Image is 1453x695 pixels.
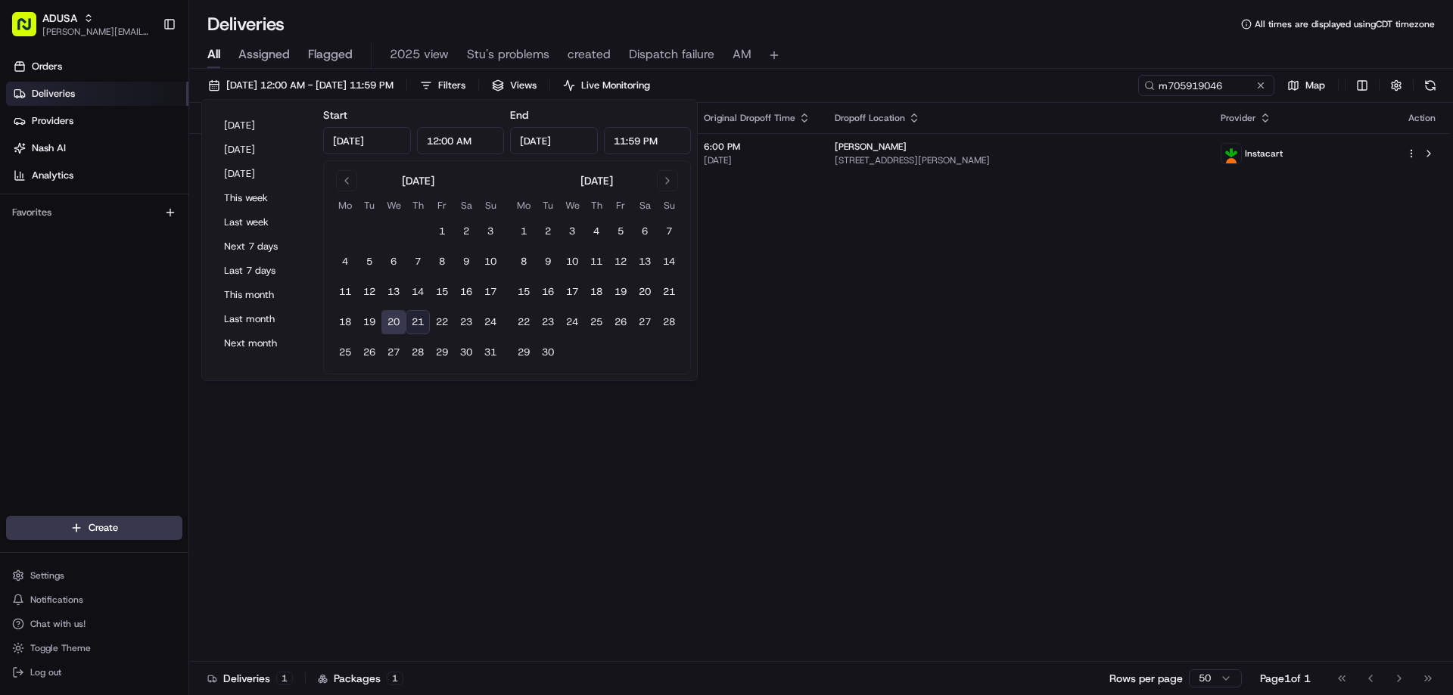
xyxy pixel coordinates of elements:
span: Providers [32,114,73,128]
button: 28 [657,310,681,334]
button: 21 [657,280,681,304]
th: Tuesday [536,197,560,213]
button: Go to next month [657,170,678,191]
button: Map [1280,75,1332,96]
button: 8 [512,250,536,274]
th: Friday [608,197,633,213]
span: Assigned [238,45,290,64]
div: Action [1406,112,1438,124]
button: [DATE] [217,139,308,160]
button: 20 [633,280,657,304]
div: We're available if you need us! [51,160,191,172]
div: 📗 [15,221,27,233]
button: ADUSA[PERSON_NAME][EMAIL_ADDRESS][PERSON_NAME][DOMAIN_NAME] [6,6,157,42]
button: 18 [333,310,357,334]
div: Deliveries [207,671,293,686]
button: [PERSON_NAME][EMAIL_ADDRESS][PERSON_NAME][DOMAIN_NAME] [42,26,151,38]
th: Monday [333,197,357,213]
th: Sunday [478,197,502,213]
button: 4 [584,219,608,244]
button: Settings [6,565,182,586]
button: Chat with us! [6,613,182,634]
p: Welcome 👋 [15,61,275,85]
span: [DATE] [704,154,811,166]
button: 13 [633,250,657,274]
span: Flagged [308,45,353,64]
button: 15 [430,280,454,304]
button: 20 [381,310,406,334]
label: End [510,108,528,122]
span: Deliveries [32,87,75,101]
button: 7 [406,250,430,274]
button: 22 [512,310,536,334]
button: [DATE] [217,115,308,136]
img: 1736555255976-a54dd68f-1ca7-489b-9aae-adbdc363a1c4 [15,144,42,172]
button: 28 [406,340,430,365]
span: Map [1305,79,1325,92]
button: 6 [633,219,657,244]
button: 30 [536,340,560,365]
th: Saturday [454,197,478,213]
span: Original Dropoff Time [704,112,795,124]
span: All times are displayed using CDT timezone [1255,18,1435,30]
span: Create [89,521,118,535]
button: 2 [536,219,560,244]
input: Date [510,127,598,154]
button: 21 [406,310,430,334]
button: 4 [333,250,357,274]
span: Toggle Theme [30,642,91,654]
button: 25 [584,310,608,334]
button: 12 [357,280,381,304]
button: 19 [357,310,381,334]
span: Instacart [1245,147,1283,160]
button: 7 [657,219,681,244]
img: profile_instacart_ahold_partner.png [1221,144,1241,163]
div: 1 [276,672,293,685]
button: Go to previous month [336,170,357,191]
button: 17 [560,280,584,304]
a: 💻API Documentation [122,213,249,240]
button: 5 [357,250,381,274]
button: Log out [6,662,182,683]
label: Start [323,108,347,122]
a: Orders [6,54,188,79]
button: 14 [657,250,681,274]
div: [DATE] [580,173,613,188]
button: 1 [512,219,536,244]
button: 18 [584,280,608,304]
a: Deliveries [6,82,188,106]
span: [PERSON_NAME] [835,141,907,153]
button: Refresh [1420,75,1441,96]
span: [DATE] 12:00 AM - [DATE] 11:59 PM [226,79,394,92]
div: Packages [318,671,403,686]
div: 1 [387,672,403,685]
button: Views [485,75,543,96]
button: 23 [536,310,560,334]
input: Time [417,127,505,154]
a: Providers [6,109,188,133]
th: Sunday [657,197,681,213]
button: Last 7 days [217,260,308,281]
a: Analytics [6,163,188,188]
span: Nash AI [32,141,66,155]
button: 10 [478,250,502,274]
button: 6 [381,250,406,274]
a: Nash AI [6,136,188,160]
button: 9 [536,250,560,274]
button: 10 [560,250,584,274]
button: 13 [381,280,406,304]
th: Wednesday [381,197,406,213]
button: 30 [454,340,478,365]
button: Toggle Theme [6,638,182,659]
button: Start new chat [257,149,275,167]
button: 3 [478,219,502,244]
div: Start new chat [51,144,248,160]
span: Log out [30,666,61,678]
span: created [568,45,611,64]
button: [DATE] 12:00 AM - [DATE] 11:59 PM [201,75,400,96]
span: Stu's problems [467,45,549,64]
span: Analytics [32,169,73,182]
button: 11 [584,250,608,274]
span: [STREET_ADDRESS][PERSON_NAME] [835,154,1196,166]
